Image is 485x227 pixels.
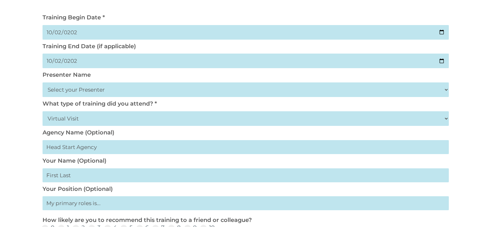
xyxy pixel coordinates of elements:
label: What type of training did you attend? * [43,100,157,107]
p: How likely are you to recommend this training to a friend or colleague? [43,217,446,224]
input: Head Start Agency [43,140,449,154]
input: My primary roles is... [43,196,449,210]
label: Agency Name (Optional) [43,129,114,136]
label: Your Name (Optional) [43,157,106,164]
label: Training Begin Date * [43,14,105,21]
label: Presenter Name [43,71,91,78]
label: Training End Date (if applicable) [43,43,136,50]
label: Your Position (Optional) [43,185,113,192]
input: First Last [43,168,449,182]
